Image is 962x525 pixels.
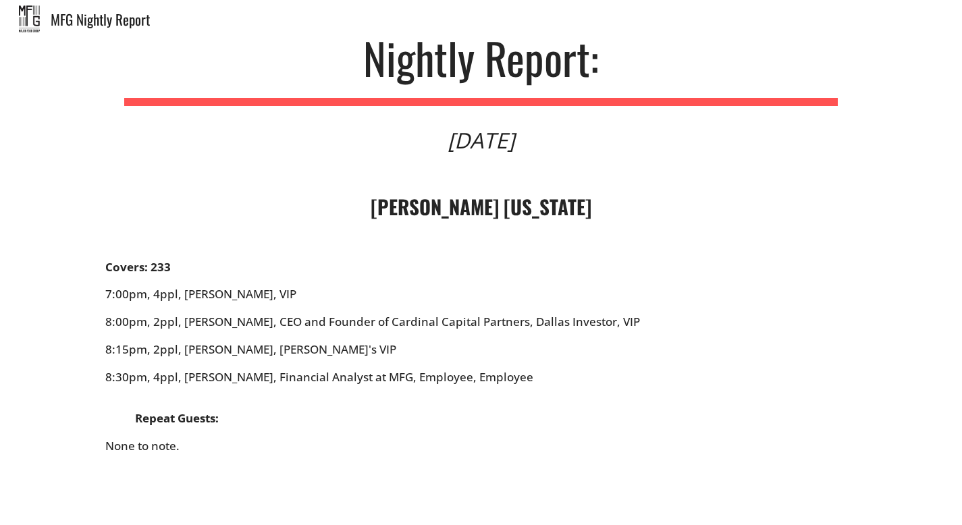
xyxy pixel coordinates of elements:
[19,5,40,32] img: mfg_nightly.jpeg
[371,192,591,221] strong: [PERSON_NAME] [US_STATE]
[51,12,962,26] div: MFG Nightly Report
[448,130,514,151] div: [DATE]
[135,410,219,426] strong: Repeat Guests:
[105,260,857,480] div: 7:00pm, 4ppl, [PERSON_NAME], VIP 8:00pm, 2ppl, [PERSON_NAME], CEO and Founder of Cardinal Capital...
[363,36,599,79] div: Nightly Report:
[105,259,171,275] strong: Covers: 233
